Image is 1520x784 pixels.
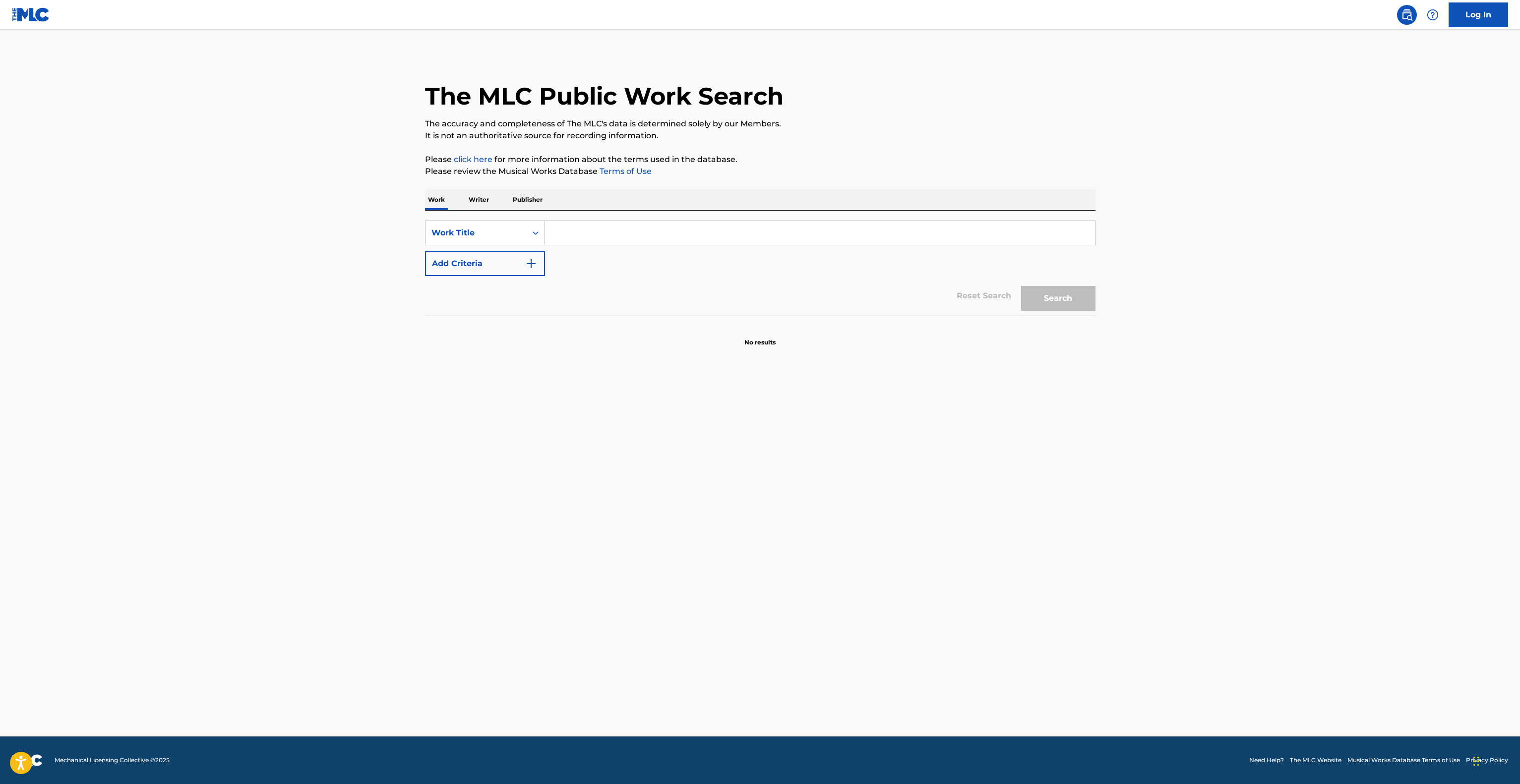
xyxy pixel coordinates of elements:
p: The accuracy and completeness of The MLC's data is determined solely by our Members. [425,118,1095,130]
p: Publisher [510,189,546,210]
div: Drag [1473,746,1479,776]
p: Work [425,189,448,210]
p: Please review the Musical Works Database [425,166,1095,177]
img: help [1427,9,1439,21]
p: Writer [466,189,492,210]
img: 9d2ae6d4665cec9f34b9.svg [525,258,537,270]
div: Help [1423,5,1443,25]
img: logo [12,754,43,766]
a: Log In [1449,2,1508,27]
a: Public Search [1397,5,1417,25]
a: Musical Works Database Terms of Use [1347,756,1460,765]
form: Search Form [425,221,1095,316]
p: Please for more information about the terms used in the database. [425,154,1095,166]
a: Terms of Use [598,167,652,176]
span: Mechanical Licensing Collective © 2025 [55,756,170,765]
h1: The MLC Public Work Search [425,81,784,111]
a: Privacy Policy [1466,756,1508,765]
img: MLC Logo [12,7,50,22]
p: It is not an authoritative source for recording information. [425,130,1095,142]
p: No results [744,326,776,347]
img: search [1401,9,1413,21]
iframe: Chat Widget [1470,736,1520,784]
div: Work Title [431,227,521,239]
a: The MLC Website [1290,756,1341,765]
a: Need Help? [1249,756,1284,765]
a: click here [454,155,492,164]
button: Add Criteria [425,251,545,276]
